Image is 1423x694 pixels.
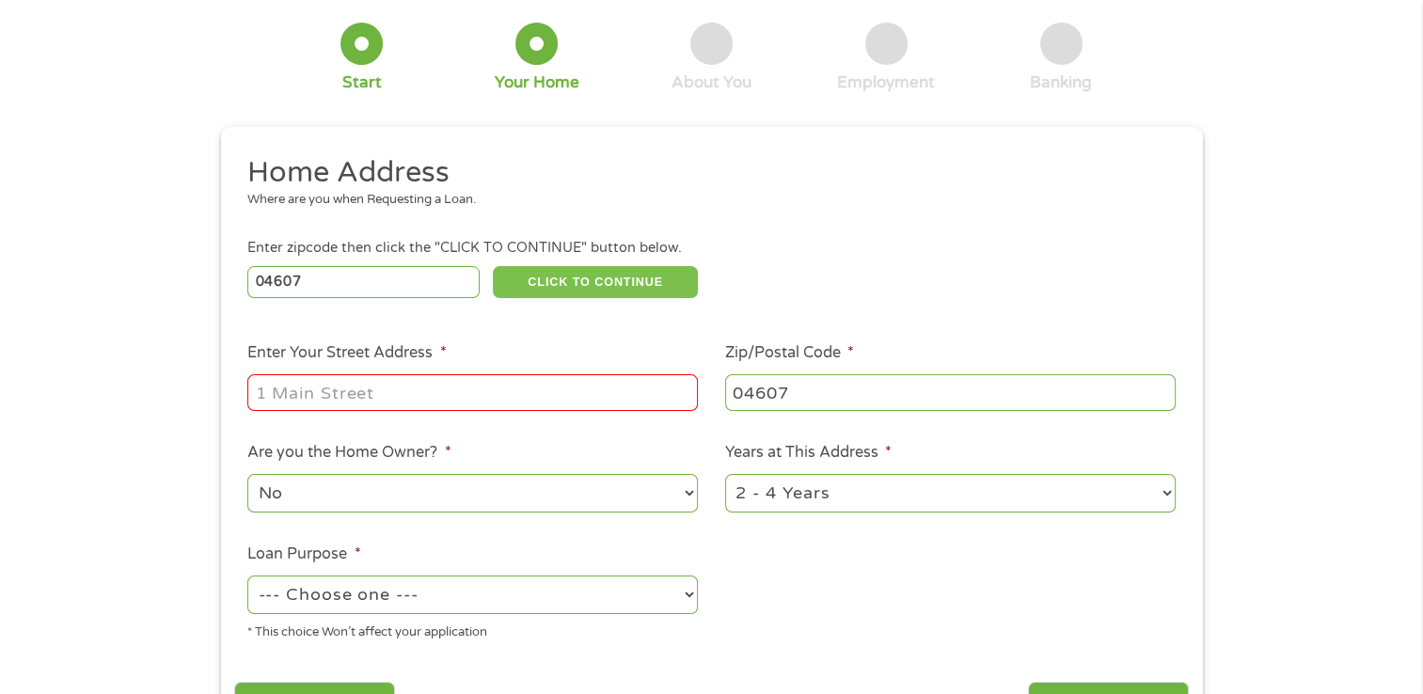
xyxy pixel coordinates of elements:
[1030,72,1092,93] div: Banking
[247,443,451,463] label: Are you the Home Owner?
[725,443,892,463] label: Years at This Address
[342,72,382,93] div: Start
[493,266,698,298] button: CLICK TO CONTINUE
[247,343,446,363] label: Enter Your Street Address
[837,72,935,93] div: Employment
[247,266,480,298] input: Enter Zipcode (e.g 01510)
[247,238,1175,259] div: Enter zipcode then click the "CLICK TO CONTINUE" button below.
[495,72,579,93] div: Your Home
[247,544,360,564] label: Loan Purpose
[247,374,698,410] input: 1 Main Street
[247,154,1162,192] h2: Home Address
[672,72,751,93] div: About You
[247,191,1162,210] div: Where are you when Requesting a Loan.
[725,343,854,363] label: Zip/Postal Code
[247,617,698,642] div: * This choice Won’t affect your application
